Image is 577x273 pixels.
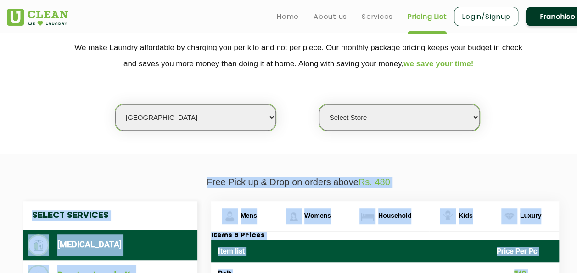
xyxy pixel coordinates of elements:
[459,212,472,219] span: Kids
[378,212,411,219] span: Household
[241,212,257,219] span: Mens
[362,11,393,22] a: Services
[314,11,347,22] a: About us
[440,208,456,224] img: Kids
[28,234,193,256] li: [MEDICAL_DATA]
[211,240,490,262] th: Item list
[408,11,447,22] a: Pricing List
[304,212,331,219] span: Womens
[277,11,299,22] a: Home
[403,59,473,68] span: we save your time!
[454,7,518,26] a: Login/Signup
[211,232,559,240] h3: Items & Prices
[520,212,542,219] span: Luxury
[286,208,302,224] img: Womens
[7,9,68,26] img: UClean Laundry and Dry Cleaning
[501,208,517,224] img: Luxury
[28,234,49,256] img: Dry Cleaning
[222,208,238,224] img: Mens
[23,201,197,230] h4: Select Services
[490,240,560,262] th: Price Per Pc
[359,208,375,224] img: Household
[359,177,390,187] span: Rs. 480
